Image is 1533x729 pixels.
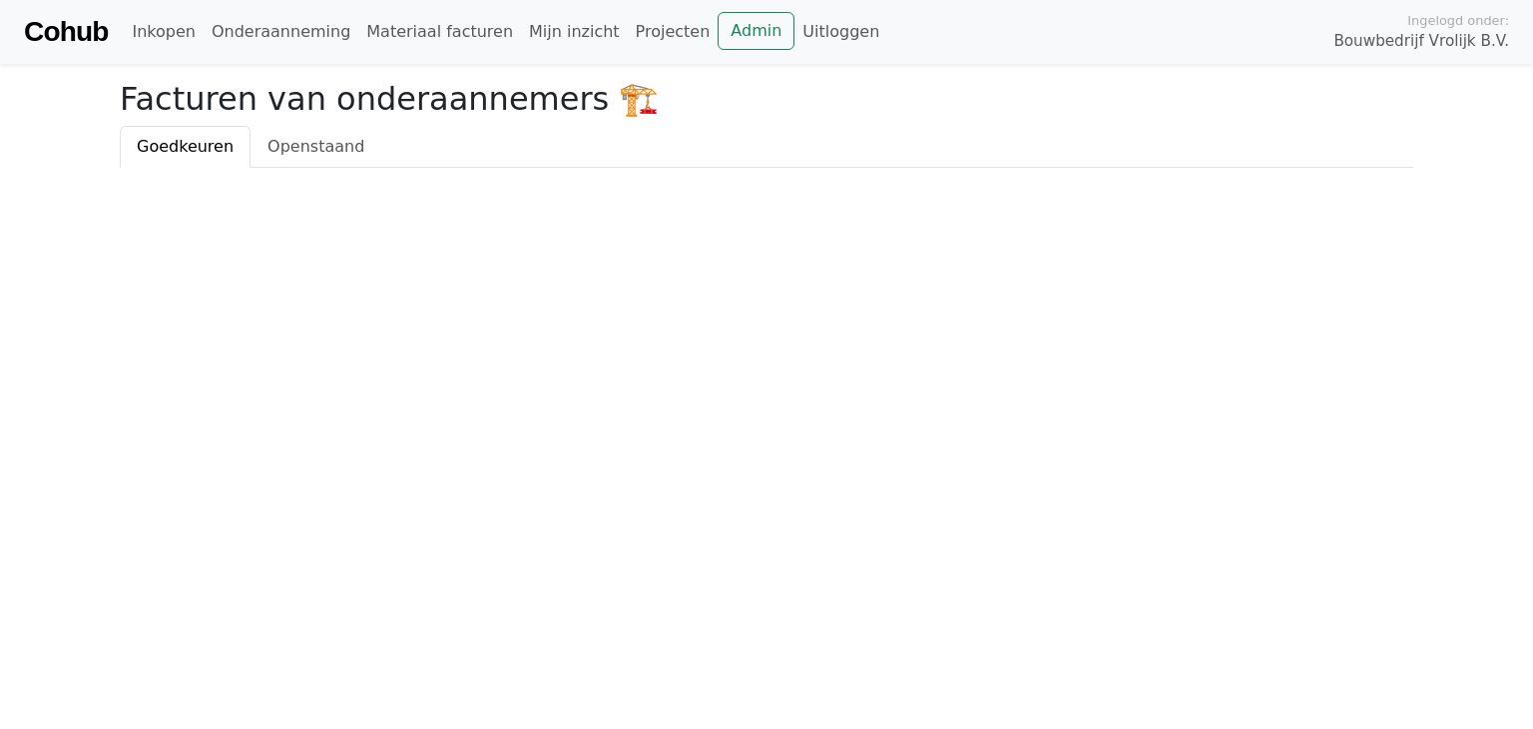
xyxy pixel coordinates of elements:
a: Goedkeuren [120,126,251,168]
a: Materiaal facturen [358,12,521,52]
a: Openstaand [251,126,381,168]
a: Uitloggen [794,12,887,52]
a: Admin [718,12,794,50]
span: Openstaand [267,137,364,156]
span: Ingelogd onder: [1407,11,1509,30]
a: Projecten [628,12,719,52]
a: Inkopen [124,12,203,52]
a: Mijn inzicht [521,12,628,52]
a: Onderaanneming [204,12,358,52]
span: Goedkeuren [137,137,234,156]
a: Cohub [24,8,108,56]
h2: Facturen van onderaannemers 🏗️ [120,80,1413,118]
span: Bouwbedrijf Vrolijk B.V. [1333,30,1509,53]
